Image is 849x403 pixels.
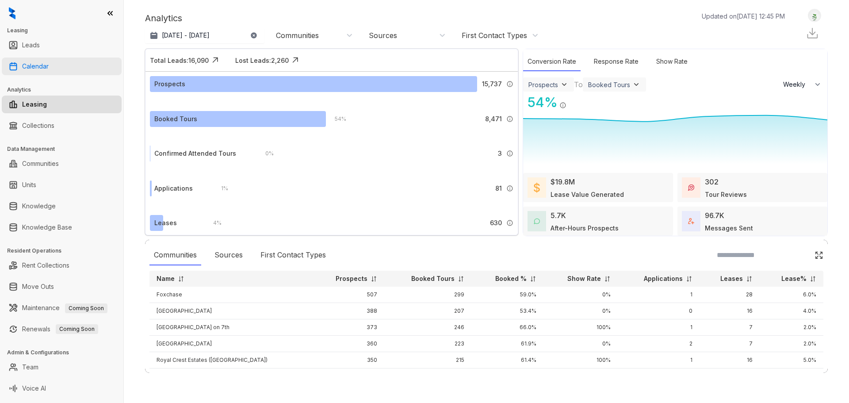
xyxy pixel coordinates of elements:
[700,368,760,385] td: 10
[559,102,566,109] img: Info
[157,274,175,283] p: Name
[482,79,502,89] span: 15,737
[506,81,513,88] img: Info
[149,368,312,385] td: Chase East
[495,184,502,193] span: 81
[312,287,384,303] td: 507
[22,320,98,338] a: RenewalsComing Soon
[371,276,377,282] img: sorting
[22,155,59,173] a: Communities
[256,245,330,265] div: First Contact Types
[534,182,540,193] img: LeaseValue
[618,319,699,336] td: 1
[2,197,122,215] li: Knowledge
[530,276,536,282] img: sorting
[22,219,72,236] a: Knowledge Base
[760,352,823,368] td: 5.0%
[22,96,47,113] a: Leasing
[700,287,760,303] td: 28
[2,155,122,173] li: Communities
[154,218,177,228] div: Leases
[686,276,692,282] img: sorting
[312,336,384,352] td: 360
[471,368,543,385] td: 58.5%
[815,251,823,260] img: Click Icon
[149,245,201,265] div: Communities
[760,319,823,336] td: 2.0%
[149,303,312,319] td: [GEOGRAPHIC_DATA]
[22,278,54,296] a: Move Outs
[2,117,122,134] li: Collections
[778,77,827,92] button: Weekly
[312,368,384,385] td: 347
[746,276,753,282] img: sorting
[618,303,699,319] td: 0
[384,319,471,336] td: 246
[22,176,36,194] a: Units
[384,303,471,319] td: 207
[458,276,464,282] img: sorting
[705,210,724,221] div: 96.7K
[154,114,197,124] div: Booked Tours
[7,86,123,94] h3: Analytics
[490,218,502,228] span: 630
[705,223,753,233] div: Messages Sent
[471,352,543,368] td: 61.4%
[149,336,312,352] td: [GEOGRAPHIC_DATA]
[149,287,312,303] td: Foxchase
[369,31,397,40] div: Sources
[702,12,785,21] p: Updated on [DATE] 12:45 PM
[523,52,581,71] div: Conversion Rate
[2,358,122,376] li: Team
[543,352,618,368] td: 100%
[498,149,502,158] span: 3
[149,352,312,368] td: Royal Crest Estates ([GEOGRAPHIC_DATA])
[618,368,699,385] td: 0
[256,149,274,158] div: 0 %
[652,52,692,71] div: Show Rate
[312,303,384,319] td: 388
[506,150,513,157] img: Info
[700,336,760,352] td: 7
[210,245,247,265] div: Sources
[644,274,683,283] p: Applications
[471,303,543,319] td: 53.4%
[471,287,543,303] td: 59.0%
[700,319,760,336] td: 7
[312,319,384,336] td: 373
[2,58,122,75] li: Calendar
[560,80,569,89] img: ViewFilterArrow
[235,56,289,65] div: Lost Leads: 2,260
[2,96,122,113] li: Leasing
[688,184,694,191] img: TourReviews
[154,79,185,89] div: Prospects
[796,251,803,259] img: SearchIcon
[551,190,624,199] div: Lease Value Generated
[149,319,312,336] td: [GEOGRAPHIC_DATA] on 7th
[2,257,122,274] li: Rent Collections
[632,80,641,89] img: ViewFilterArrow
[528,81,558,88] div: Prospects
[618,336,699,352] td: 2
[574,79,583,90] div: To
[2,299,122,317] li: Maintenance
[471,319,543,336] td: 66.0%
[150,56,209,65] div: Total Leads: 16,090
[506,185,513,192] img: Info
[551,210,566,221] div: 5.7K
[154,149,236,158] div: Confirmed Attended Tours
[543,319,618,336] td: 100%
[781,274,807,283] p: Lease%
[808,11,821,20] img: UserAvatar
[289,54,302,67] img: Click Icon
[162,31,210,40] p: [DATE] - [DATE]
[336,274,367,283] p: Prospects
[760,336,823,352] td: 2.0%
[566,94,580,107] img: Click Icon
[760,303,823,319] td: 4.0%
[688,218,694,224] img: TotalFum
[604,276,611,282] img: sorting
[276,31,319,40] div: Communities
[326,114,346,124] div: 54 %
[145,27,264,43] button: [DATE] - [DATE]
